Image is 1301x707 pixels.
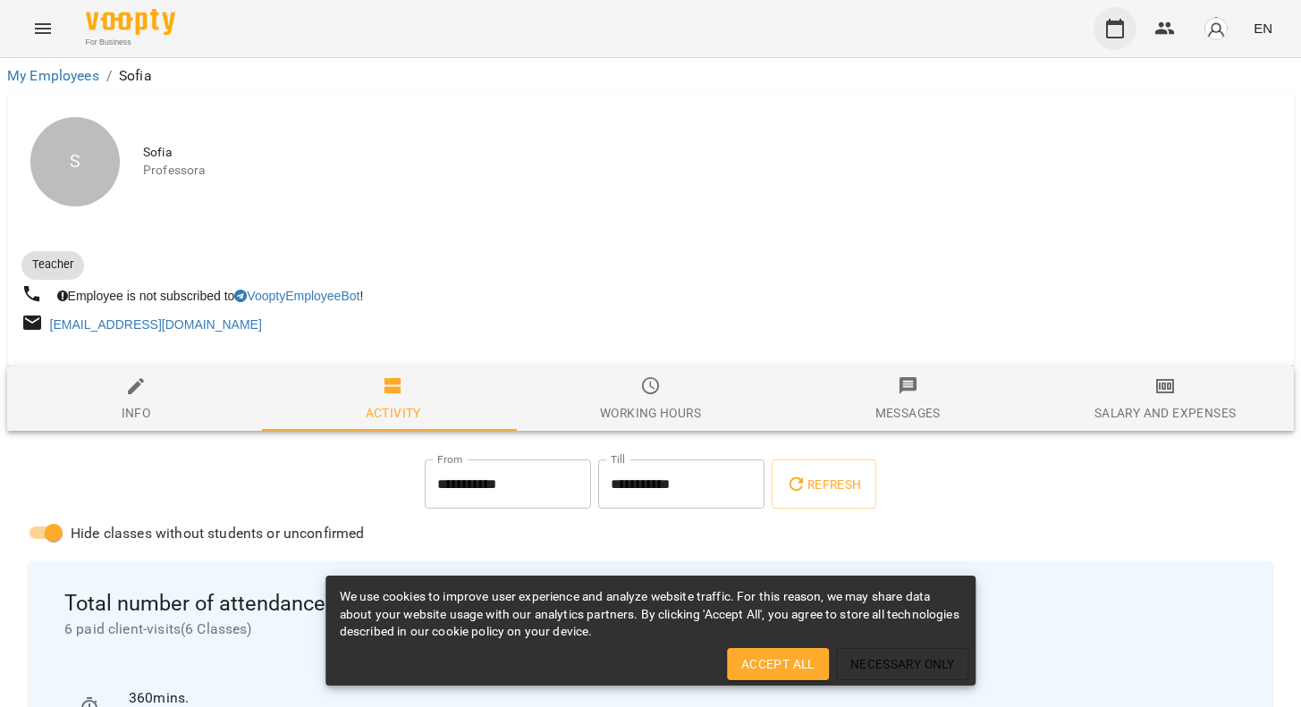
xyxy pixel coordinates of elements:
div: We use cookies to improve user experience and analyze website traffic. For this reason, we may sh... [340,581,962,648]
p: Sofia [119,65,152,87]
span: Total number of attendance [64,590,1237,618]
img: avatar_s.png [1204,16,1229,41]
span: Teacher [21,257,84,273]
li: / [106,65,112,87]
div: Activity [366,402,421,424]
div: S [30,117,120,206]
span: Refresh [786,474,861,495]
button: Refresh [772,459,875,509]
img: Voopty Logo [86,9,175,35]
div: Info [122,402,151,424]
nav: breadcrumb [7,65,1294,87]
span: For Business [86,37,175,48]
span: Sofia [143,144,1280,162]
div: Salary and Expenses [1094,402,1236,424]
div: Working hours [600,402,701,424]
button: EN [1246,12,1280,45]
button: Necessary Only [836,648,969,680]
a: VooptyEmployeeBot [234,289,359,303]
span: 6 paid client-visits ( 6 Classes ) [64,619,1237,640]
span: Hide classes without students or unconfirmed [71,523,365,544]
button: Menu [21,7,64,50]
span: Professora [143,162,1280,180]
span: Accept All [741,653,815,675]
button: Accept All [727,648,829,680]
a: [EMAIL_ADDRESS][DOMAIN_NAME] [50,317,262,332]
span: EN [1254,19,1272,38]
a: My Employees [7,67,99,84]
span: Necessary Only [850,653,955,675]
div: Messages [875,402,941,424]
div: Employee is not subscribed to ! [54,283,367,308]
